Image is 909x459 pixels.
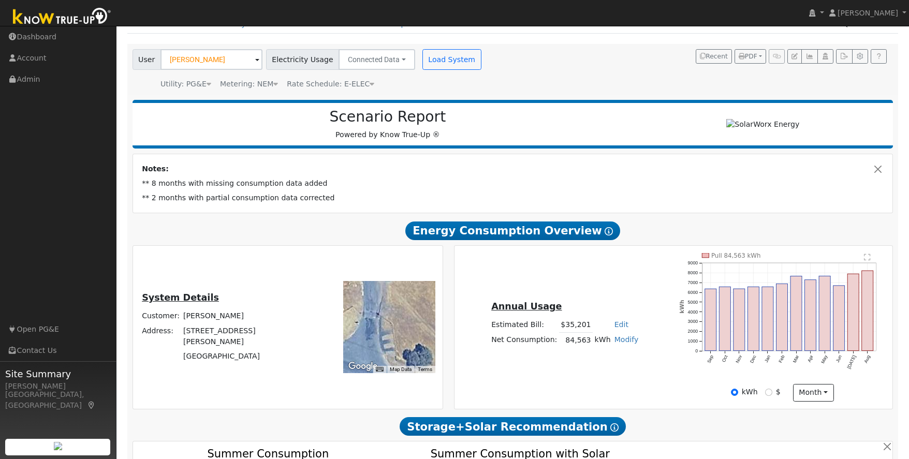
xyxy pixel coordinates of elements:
i: Show Help [610,423,619,432]
text: Pull 84,563 kWh [711,251,761,259]
text: 4000 [687,309,698,314]
span: Site Summary [5,367,111,381]
button: Export Interval Data [836,49,852,64]
text: 3000 [687,319,698,324]
text: 0 [695,348,698,353]
input: Select a User [160,49,262,70]
td: Net Consumption: [490,333,559,348]
text: Dec [749,354,757,364]
span: PDF [739,53,757,60]
button: Settings [852,49,868,64]
i: Show Help [605,227,613,235]
h2: Scenario Report [143,108,633,126]
div: [PERSON_NAME] [5,381,111,392]
rect: onclick="" [819,276,830,351]
td: [GEOGRAPHIC_DATA] [182,349,308,363]
input: $ [765,389,772,396]
td: $35,201 [559,318,593,333]
button: Multi-Series Graph [801,49,817,64]
text: Apr [807,354,814,363]
td: 84,563 [559,333,593,348]
text: Mar [792,354,800,364]
td: Address: [140,323,182,349]
button: Close [873,164,884,174]
td: [STREET_ADDRESS][PERSON_NAME] [182,323,308,349]
text: Sep [706,354,714,364]
rect: onclick="" [734,289,745,351]
span: Storage+Solar Recommendation [400,417,625,436]
td: ** 8 months with missing consumption data added [140,176,886,191]
a: Edit [614,320,628,329]
rect: onclick="" [705,289,716,351]
a: Open this area in Google Maps (opens a new window) [346,360,380,373]
text: 7000 [687,280,698,285]
button: Keyboard shortcuts [376,366,383,373]
text: 5000 [687,299,698,304]
td: Estimated Bill: [490,318,559,333]
img: Know True-Up [8,6,116,29]
text: 8000 [687,270,698,275]
text: Oct [721,354,728,363]
span: Energy Consumption Overview [405,221,620,240]
rect: onclick="" [762,287,773,351]
text: 9000 [687,260,698,265]
button: Connected Data [339,49,415,70]
span: Alias: HA1 [287,80,374,88]
u: System Details [142,292,219,303]
img: SolarWorx Energy [726,119,799,130]
rect: onclick="" [805,279,816,350]
text: Aug [863,354,872,364]
td: [PERSON_NAME] [182,309,308,323]
text: May [820,354,828,364]
rect: onclick="" [847,274,859,351]
div: Metering: NEM [220,79,278,90]
button: Edit User [787,49,802,64]
a: Help Link [871,49,887,64]
button: Recent [696,49,732,64]
button: Login As [817,49,833,64]
label: $ [776,387,781,397]
td: ** 2 months with partial consumption data corrected [140,191,886,205]
strong: Notes: [142,165,169,173]
button: month [793,384,834,402]
span: User [133,49,161,70]
text: kWh [679,300,685,313]
img: Google [346,360,380,373]
rect: onclick="" [833,286,845,351]
text: [DATE] [846,354,857,369]
span: Electricity Usage [266,49,339,70]
td: Customer: [140,309,182,323]
text: Jun [835,354,843,363]
img: retrieve [54,442,62,450]
text: 2000 [687,329,698,334]
text: Feb [778,354,786,363]
a: Terms (opens in new tab) [418,366,432,372]
rect: onclick="" [790,276,802,350]
text: Nov [735,354,743,364]
label: kWh [742,387,758,397]
text: Jan [764,354,771,363]
button: PDF [735,49,766,64]
div: Utility: PG&E [160,79,211,90]
text: 1000 [687,338,698,344]
td: kWh [593,333,612,348]
div: Powered by Know True-Up ® [138,108,638,140]
rect: onclick="" [862,271,873,351]
div: [GEOGRAPHIC_DATA], [GEOGRAPHIC_DATA] [5,389,111,411]
a: Map [87,401,96,409]
a: Modify [614,335,639,344]
rect: onclick="" [719,287,730,351]
text: 6000 [687,290,698,295]
button: Map Data [390,366,412,373]
u: Annual Usage [491,301,562,312]
text:  [864,253,871,261]
input: kWh [731,389,738,396]
rect: onclick="" [747,287,759,351]
rect: onclick="" [776,284,787,351]
span: [PERSON_NAME] [838,9,898,17]
button: Load System [422,49,481,70]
